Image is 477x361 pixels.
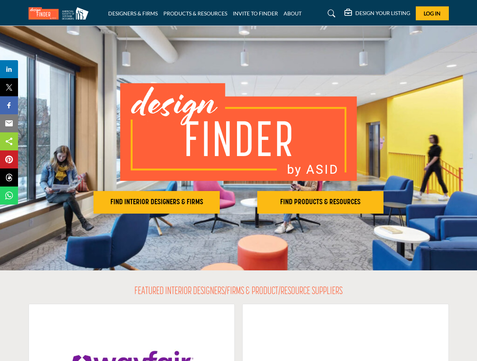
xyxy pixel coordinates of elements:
button: FIND INTERIOR DESIGNERS & FIRMS [94,191,220,214]
h5: DESIGN YOUR LISTING [355,10,410,17]
button: Log In [416,6,449,20]
h2: FIND PRODUCTS & RESOURCES [260,198,381,207]
h2: FEATURED INTERIOR DESIGNERS/FIRMS & PRODUCT/RESOURCE SUPPLIERS [134,285,343,298]
img: Site Logo [29,7,92,20]
span: Log In [424,10,441,17]
a: PRODUCTS & RESOURCES [163,10,227,17]
h2: FIND INTERIOR DESIGNERS & FIRMS [96,198,217,207]
div: DESIGN YOUR LISTING [344,9,410,18]
a: ABOUT [284,10,302,17]
a: Search [320,8,340,20]
img: image [120,83,357,181]
button: FIND PRODUCTS & RESOURCES [257,191,383,214]
a: INVITE TO FINDER [233,10,278,17]
a: DESIGNERS & FIRMS [108,10,158,17]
